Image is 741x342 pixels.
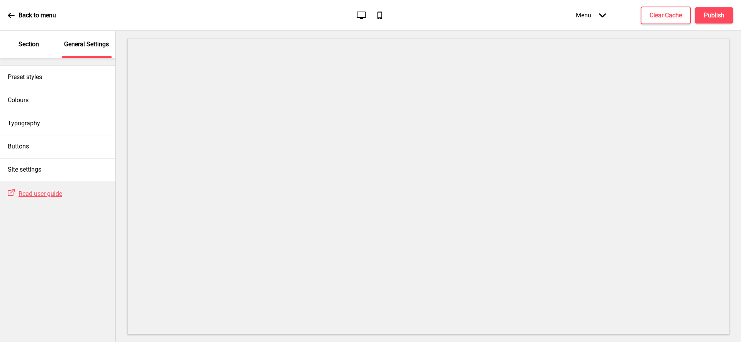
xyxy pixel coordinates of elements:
h4: Typography [8,119,40,128]
button: Clear Cache [641,7,691,24]
div: Menu [568,4,614,27]
h4: Site settings [8,165,41,174]
a: Read user guide [15,190,62,197]
p: Section [19,40,39,49]
a: Back to menu [8,5,56,26]
h4: Buttons [8,142,29,151]
p: General Settings [64,40,109,49]
h4: Publish [704,11,724,20]
h4: Preset styles [8,73,42,81]
span: Read user guide [19,190,62,197]
h4: Colours [8,96,29,104]
h4: Clear Cache [650,11,682,20]
p: Back to menu [19,11,56,20]
button: Publish [695,7,733,24]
